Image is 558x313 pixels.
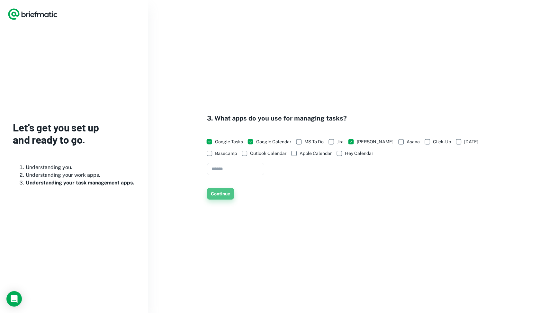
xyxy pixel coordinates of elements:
[345,150,373,157] span: Hey Calendar
[207,113,485,123] h4: 3. What apps do you use for managing tasks?
[407,138,420,145] span: Asana
[250,150,286,157] span: Outlook Calendar
[304,138,324,145] span: MS To Do
[8,8,58,21] a: Logo
[207,188,234,200] button: Continue
[215,138,243,145] span: Google Tasks
[256,138,291,145] span: Google Calendar
[357,138,393,145] span: [PERSON_NAME]
[26,171,135,179] li: Understanding your work apps.
[215,150,237,157] span: Basecamp
[464,138,478,145] span: [DATE]
[337,138,344,145] span: Jira
[26,164,135,171] li: Understanding you.
[13,121,135,146] h3: Let's get you set up and ready to go.
[433,138,451,145] span: Click-Up
[6,291,22,307] div: Load Chat
[300,150,332,157] span: Apple Calendar
[26,180,134,186] b: Understanding your task management apps.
